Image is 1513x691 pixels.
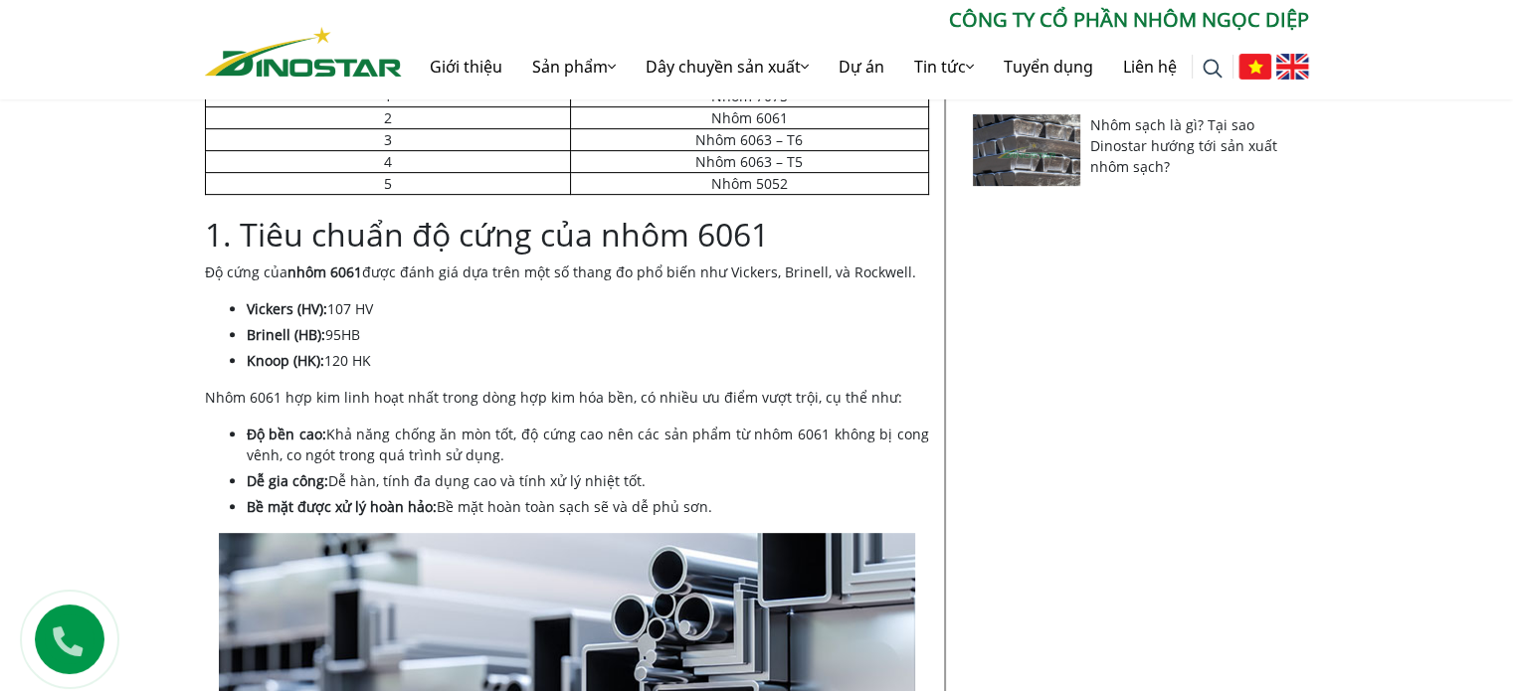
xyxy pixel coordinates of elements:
img: Tiếng Việt [1238,54,1271,80]
strong: Bề mặt được xử lý hoàn hảo: [247,497,437,516]
td: 3 [205,128,570,150]
li: 120 HK [247,350,929,371]
strong: Độ bền cao: [247,425,326,443]
a: Tin tức [899,35,989,98]
td: Nhôm 6063 – T5 [570,150,928,172]
li: Dễ hàn, tính đa dụng cao và tính xử lý nhiệt tốt. [247,470,929,491]
li: 107 HV [247,298,929,319]
h2: 1. Tiêu chuẩn độ cứng của nhôm 6061 [205,216,929,254]
p: Nhôm 6061 hợp kim linh hoạt nhất trong dòng hợp kim hóa bền, có nhiều ưu điểm vượt trội, cụ thể như: [205,387,929,408]
td: 2 [205,106,570,128]
td: Nhôm 6063 – T6 [570,128,928,150]
a: Sản phẩm [517,35,631,98]
li: Bề mặt hoàn toàn sạch sẽ và dễ phủ sơn. [247,496,929,517]
img: Nhôm sạch là gì? Tại sao Dinostar hướng tới sản xuất nhôm sạch? [973,114,1081,186]
li: 95HB [247,324,929,345]
a: Tuyển dụng [989,35,1108,98]
td: Nhôm 6061 [570,106,928,128]
strong: Brinell (HB): [247,325,325,344]
img: English [1276,54,1309,80]
td: Nhôm 5052 [570,172,928,194]
a: Dự án [824,35,899,98]
a: Dây chuyền sản xuất [631,35,824,98]
a: Nhôm sạch là gì? Tại sao Dinostar hướng tới sản xuất nhôm sạch? [1090,115,1277,176]
a: Giới thiệu [415,35,517,98]
a: nhôm 6061 [287,262,362,281]
strong: Knoop (HK): [247,351,324,370]
img: Nhôm Dinostar [205,27,402,77]
a: Liên hệ [1108,35,1192,98]
li: Khả năng chống ăn mòn tốt, độ cứng cao nên các sản phẩm từ nhôm 6061 không bị cong vênh, co ngót ... [247,424,929,465]
p: CÔNG TY CỔ PHẦN NHÔM NGỌC DIỆP [402,5,1309,35]
td: 4 [205,150,570,172]
td: 5 [205,172,570,194]
p: Độ cứng của được đánh giá dựa trên một số thang đo phổ biến như Vickers, Brinell, và Rockwell. [205,261,929,282]
img: search [1203,59,1223,79]
strong: Dễ gia công: [247,471,328,490]
strong: Vickers (HV): [247,299,327,318]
